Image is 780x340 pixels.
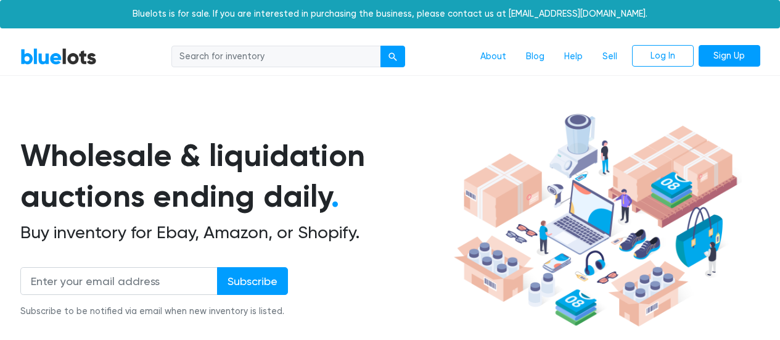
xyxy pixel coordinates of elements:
[20,267,218,295] input: Enter your email address
[20,305,288,318] div: Subscribe to be notified via email when new inventory is listed.
[20,48,97,65] a: BlueLots
[20,135,450,217] h1: Wholesale & liquidation auctions ending daily
[516,45,554,68] a: Blog
[171,46,381,68] input: Search for inventory
[699,45,760,67] a: Sign Up
[331,178,339,215] span: .
[217,267,288,295] input: Subscribe
[470,45,516,68] a: About
[593,45,627,68] a: Sell
[632,45,694,67] a: Log In
[450,108,742,333] img: hero-ee84e7d0318cb26816c560f6b4441b76977f77a177738b4e94f68c95b2b83dbb.png
[20,222,450,243] h2: Buy inventory for Ebay, Amazon, or Shopify.
[554,45,593,68] a: Help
